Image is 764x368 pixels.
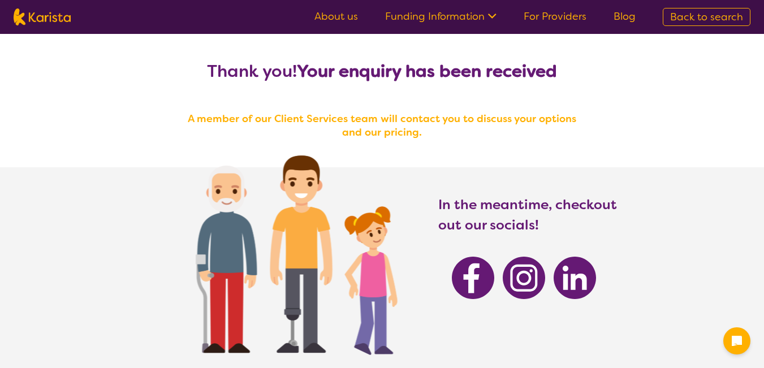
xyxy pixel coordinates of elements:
[314,10,358,23] a: About us
[297,60,557,83] b: Your enquiry has been received
[670,10,743,24] span: Back to search
[14,8,71,25] img: Karista logo
[179,61,586,81] h2: Thank you!
[452,257,494,299] img: Karista Facebook
[614,10,636,23] a: Blog
[524,10,586,23] a: For Providers
[554,257,596,299] img: Karista Linkedin
[385,10,497,23] a: Funding Information
[663,8,750,26] a: Back to search
[503,257,545,299] img: Karista Instagram
[179,112,586,139] h4: A member of our Client Services team will contact you to discuss your options and our pricing.
[438,194,618,235] h3: In the meantime, checkout out our socials!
